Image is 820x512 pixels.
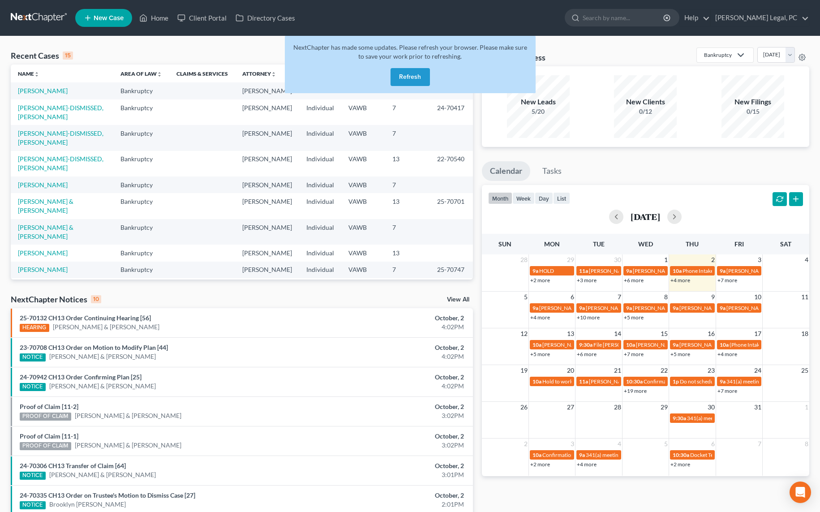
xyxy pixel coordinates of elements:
[34,72,39,77] i: unfold_more
[790,482,811,503] div: Open Intercom Messenger
[586,452,720,458] span: 341(a) meeting for [PERSON_NAME] & [PERSON_NAME]
[532,341,541,348] span: 10a
[430,99,473,125] td: 24-70417
[804,254,809,265] span: 4
[720,305,726,311] span: 9a
[322,470,464,479] div: 3:01PM
[726,305,781,311] span: [PERSON_NAME] OUT
[235,262,299,278] td: [PERSON_NAME]
[49,352,156,361] a: [PERSON_NAME] & [PERSON_NAME]
[18,249,68,257] a: [PERSON_NAME]
[673,267,682,274] span: 10a
[385,262,430,278] td: 7
[532,267,538,274] span: 9a
[660,402,669,413] span: 29
[707,402,716,413] span: 30
[235,125,299,151] td: [PERSON_NAME]
[18,198,73,214] a: [PERSON_NAME] & [PERSON_NAME]
[322,314,464,323] div: October, 2
[624,387,647,394] a: +19 more
[18,129,103,146] a: [PERSON_NAME]-DISMISSED, [PERSON_NAME]
[235,99,299,125] td: [PERSON_NAME]
[663,439,669,449] span: 5
[542,378,593,385] span: Hold to work on cases
[624,314,644,321] a: +5 more
[341,125,385,151] td: VAWB
[633,305,687,311] span: [PERSON_NAME] OUT
[800,328,809,339] span: 18
[579,267,588,274] span: 11a
[235,151,299,176] td: [PERSON_NAME]
[20,462,126,469] a: 24-70306 CH13 Transfer of Claim [64]
[385,193,430,219] td: 13
[534,161,570,181] a: Tasks
[566,365,575,376] span: 20
[430,193,473,219] td: 25-70701
[544,240,560,248] span: Mon
[341,219,385,245] td: VAWB
[18,70,39,77] a: Nameunfold_more
[680,10,710,26] a: Help
[720,378,726,385] span: 9a
[113,278,169,295] td: Bankruptcy
[660,365,669,376] span: 22
[670,351,690,357] a: +5 more
[644,378,794,385] span: Confirmation hearing for [PERSON_NAME]. & [PERSON_NAME]
[113,219,169,245] td: Bankruptcy
[11,294,101,305] div: NextChapter Notices
[18,181,68,189] a: [PERSON_NAME]
[519,328,528,339] span: 12
[75,411,181,420] a: [PERSON_NAME] & [PERSON_NAME]
[570,439,575,449] span: 3
[633,267,722,274] span: [PERSON_NAME] - file answer to MFR
[583,9,665,26] input: Search by name...
[707,328,716,339] span: 16
[566,328,575,339] span: 13
[626,267,632,274] span: 9a
[322,352,464,361] div: 4:02PM
[626,341,635,348] span: 10a
[539,305,593,311] span: [PERSON_NAME] OUT
[322,461,464,470] div: October, 2
[120,70,162,77] a: Area of Lawunfold_more
[18,266,68,273] a: [PERSON_NAME]
[577,277,597,284] a: +3 more
[18,155,103,172] a: [PERSON_NAME]-DISMISSED, [PERSON_NAME]
[173,10,231,26] a: Client Portal
[53,323,159,331] a: [PERSON_NAME] & [PERSON_NAME]
[512,192,535,204] button: week
[113,193,169,219] td: Bankruptcy
[800,365,809,376] span: 25
[780,240,791,248] span: Sat
[579,452,585,458] span: 9a
[20,383,46,391] div: NOTICE
[530,351,550,357] a: +5 more
[341,245,385,261] td: VAWB
[49,382,156,391] a: [PERSON_NAME] & [PERSON_NAME]
[720,267,726,274] span: 9a
[113,99,169,125] td: Bankruptcy
[169,65,235,82] th: Claims & Services
[299,151,341,176] td: Individual
[11,50,73,61] div: Recent Cases
[341,151,385,176] td: VAWB
[20,344,168,351] a: 23-70708 CH13 Order on Motion to Modify Plan [44]
[663,254,669,265] span: 1
[18,104,103,120] a: [PERSON_NAME]-DISMISSED, [PERSON_NAME]
[663,292,669,302] span: 8
[20,472,46,480] div: NOTICE
[299,262,341,278] td: Individual
[530,461,550,468] a: +2 more
[577,461,597,468] a: +4 more
[614,107,677,116] div: 0/12
[299,245,341,261] td: Individual
[717,351,737,357] a: +4 more
[593,341,645,348] span: File [PERSON_NAME]
[430,262,473,278] td: 25-70747
[717,387,737,394] a: +7 more
[299,125,341,151] td: Individual
[613,365,622,376] span: 21
[299,278,341,295] td: Individual
[726,267,816,274] span: [PERSON_NAME] - criminal (WCGDC)
[385,219,430,245] td: 7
